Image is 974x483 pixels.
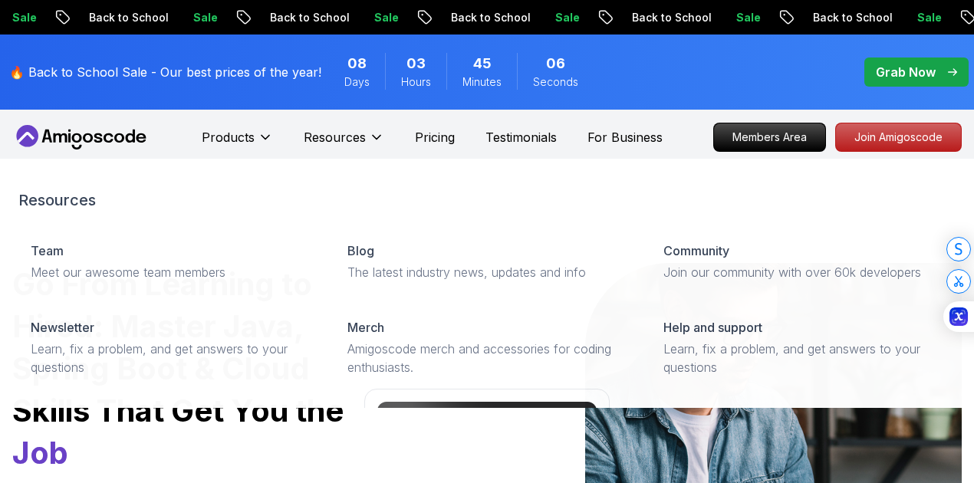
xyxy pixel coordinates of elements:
a: MerchAmigoscode merch and accessories for coding enthusiasts. [335,306,640,389]
p: Resources [304,128,366,146]
a: TeamMeet our awesome team members [18,229,323,294]
p: Learn, fix a problem, and get answers to your questions [31,340,311,376]
span: Seconds [533,74,578,90]
p: Grab Now [876,63,936,81]
p: Sale [156,10,206,25]
p: Sale [518,10,568,25]
p: The latest industry news, updates and info [347,263,627,281]
p: Join our community with over 60k developers [663,263,943,281]
p: Back to School [595,10,699,25]
p: Newsletter [31,318,94,337]
a: For Business [587,128,663,146]
p: Back to School [414,10,518,25]
p: Members Area [714,123,825,151]
a: Help and supportLearn, fix a problem, and get answers to your questions [651,306,956,389]
span: Days [344,74,370,90]
a: Pricing [415,128,455,146]
p: Blog [347,242,374,260]
span: Minutes [462,74,502,90]
p: Community [663,242,729,260]
span: Hours [401,74,431,90]
a: Testimonials [485,128,557,146]
p: Team [31,242,64,260]
h2: Resources [18,189,956,211]
p: 🔥 Back to School Sale - Our best prices of the year! [9,63,321,81]
p: Sale [337,10,387,25]
a: Members Area [713,123,826,152]
span: 8 Days [347,53,367,74]
p: Meet our awesome team members [31,263,311,281]
span: 45 Minutes [473,53,492,74]
p: Join Amigoscode [836,123,961,151]
p: Merch [347,318,384,337]
p: Back to School [776,10,880,25]
a: Join Amigoscode [835,123,962,152]
p: Sale [880,10,930,25]
a: NewsletterLearn, fix a problem, and get answers to your questions [18,306,323,389]
button: Resources [304,128,384,159]
button: Products [202,128,273,159]
span: Job [12,434,68,472]
p: Learn, fix a problem, and get answers to your questions [663,340,943,376]
p: Back to School [52,10,156,25]
span: 3 Hours [406,53,426,74]
span: 6 Seconds [546,53,565,74]
p: Amigoscode merch and accessories for coding enthusiasts. [347,340,627,376]
a: CommunityJoin our community with over 60k developers [651,229,956,294]
p: Products [202,128,255,146]
p: Sale [699,10,749,25]
p: Back to School [233,10,337,25]
a: BlogThe latest industry news, updates and info [335,229,640,294]
p: Help and support [663,318,762,337]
